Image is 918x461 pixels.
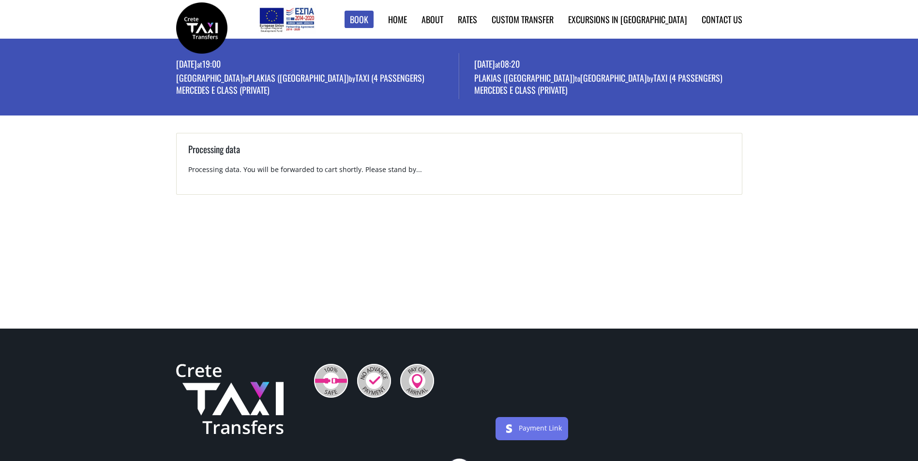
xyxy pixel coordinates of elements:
a: Crete Taxi Transfers | Booking page | Crete Taxi Transfers [176,22,227,32]
a: Home [388,13,407,26]
small: by [647,73,653,84]
small: to [243,73,248,84]
small: at [197,59,202,70]
a: Excursions in [GEOGRAPHIC_DATA] [568,13,687,26]
img: stripe [501,421,517,436]
small: to [575,73,580,84]
a: Book [345,11,374,29]
h3: Processing data [188,143,730,165]
a: Custom Transfer [492,13,554,26]
img: 100% Safe [314,364,348,398]
a: Contact us [702,13,742,26]
p: Processing data. You will be forwarded to cart shortly. Please stand by... [188,165,730,183]
a: About [421,13,443,26]
small: by [349,73,355,84]
p: Plakias ([GEOGRAPHIC_DATA]) [GEOGRAPHIC_DATA] Taxi (4 passengers) Mercedes E Class (private) [474,72,742,98]
img: No Advance Payment [357,364,391,398]
img: e-bannersEUERDF180X90.jpg [258,5,316,34]
a: Payment Link [519,423,562,432]
img: Pay On Arrival [400,364,434,398]
p: [DATE] 08:20 [474,58,742,72]
p: [GEOGRAPHIC_DATA] Plakias ([GEOGRAPHIC_DATA]) Taxi (4 passengers) Mercedes E Class (private) [176,72,459,98]
img: Crete Taxi Transfers | Booking page | Crete Taxi Transfers [176,2,227,54]
small: at [495,59,500,70]
a: Rates [458,13,477,26]
img: Crete Taxi Transfers [176,364,284,434]
p: [DATE] 19:00 [176,58,459,72]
